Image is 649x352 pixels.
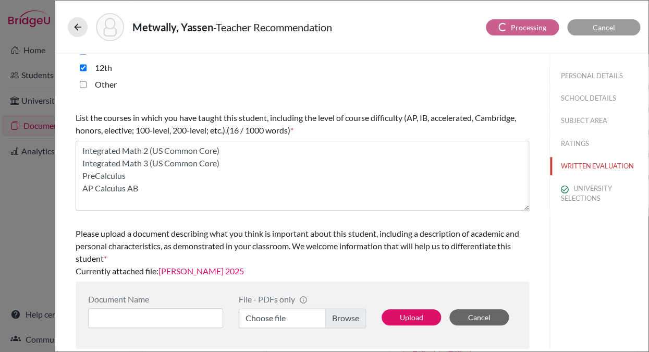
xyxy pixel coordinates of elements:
[550,67,648,85] button: PERSONAL DETAILS
[550,89,648,107] button: SCHOOL DETAILS
[550,135,648,153] button: RATINGS
[76,228,519,263] span: Please upload a document describing what you think is important about this student, including a d...
[95,62,112,74] label: 12th
[382,309,441,325] button: Upload
[76,223,529,282] div: Currently attached file:
[227,125,290,135] span: (16 / 1000 words)
[213,21,332,33] span: - Teacher Recommendation
[550,157,648,175] button: WRITTEN EVALUATION
[550,112,648,130] button: SUBJECT AREA
[158,266,244,276] a: [PERSON_NAME] 2025
[88,294,223,304] div: Document Name
[76,113,516,135] span: List the courses in which you have taught this student, including the level of course difficulty ...
[560,185,569,193] img: check_circle_outline-e4d4ac0f8e9136db5ab2.svg
[95,78,117,91] label: Other
[550,179,648,208] button: UNIVERSITY SELECTIONS
[239,308,366,328] label: Choose file
[299,296,308,304] span: info
[76,141,529,211] textarea: Integrated Math 2 (US Common Core) Integrated Math 3 (US Common Core) PreCalculus AP Calculus AB
[239,294,366,304] div: File - PDFs only
[132,21,213,33] strong: Metwally, Yassen
[449,309,509,325] button: Cancel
